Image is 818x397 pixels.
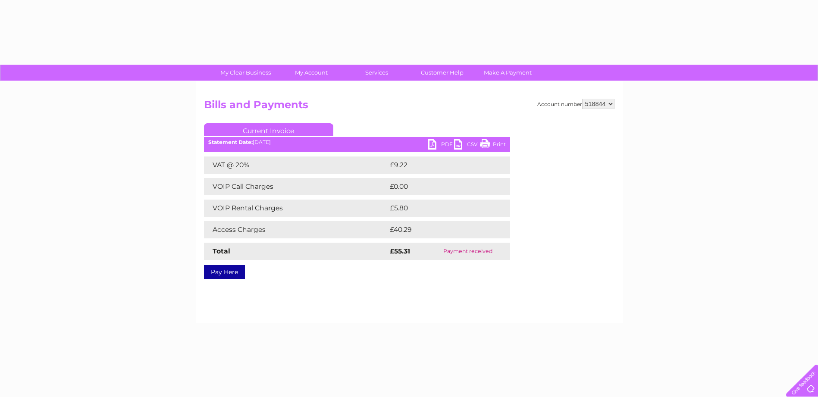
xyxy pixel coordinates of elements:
a: Print [480,139,506,152]
td: £5.80 [388,200,490,217]
td: £40.29 [388,221,493,238]
strong: £55.31 [390,247,410,255]
h2: Bills and Payments [204,99,614,115]
a: Pay Here [204,265,245,279]
a: Customer Help [407,65,478,81]
a: Current Invoice [204,123,333,136]
td: £9.22 [388,156,490,174]
td: Access Charges [204,221,388,238]
a: CSV [454,139,480,152]
td: VOIP Rental Charges [204,200,388,217]
td: VAT @ 20% [204,156,388,174]
a: Make A Payment [472,65,543,81]
td: £0.00 [388,178,490,195]
b: Statement Date: [208,139,253,145]
a: Services [341,65,412,81]
a: My Clear Business [210,65,281,81]
td: Payment received [426,243,510,260]
td: VOIP Call Charges [204,178,388,195]
a: PDF [428,139,454,152]
div: Account number [537,99,614,109]
strong: Total [213,247,230,255]
div: [DATE] [204,139,510,145]
a: My Account [276,65,347,81]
